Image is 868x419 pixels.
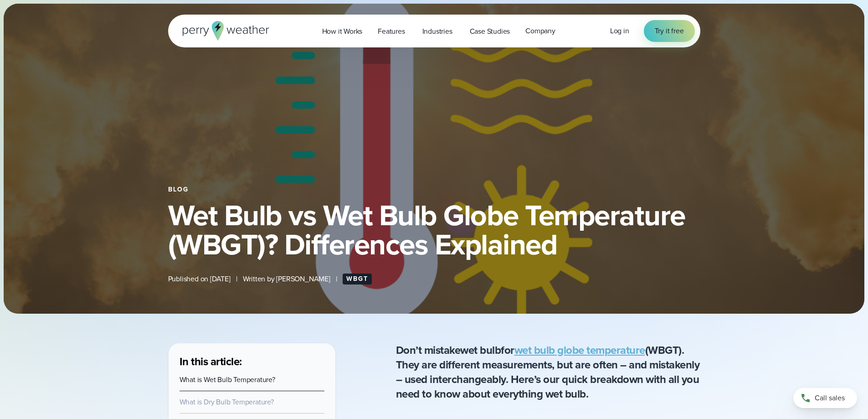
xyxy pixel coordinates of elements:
span: Features [378,26,405,37]
a: Try it free [644,20,695,42]
a: Call sales [793,388,857,408]
span: Written by [PERSON_NAME] [243,274,330,285]
span: Try it free [655,26,684,36]
a: What is Dry Bulb Temperature? [180,397,274,407]
a: wet bulb globe temperature [514,342,645,358]
h1: Wet Bulb vs Wet Bulb Globe Temperature (WBGT)? Differences Explained [168,201,700,259]
a: Log in [610,26,629,36]
span: Industries [422,26,452,37]
a: Case Studies [462,22,518,41]
span: Company [525,26,555,36]
span: Published on [DATE] [168,274,231,285]
span: Case Studies [470,26,510,37]
div: Blog [168,186,700,193]
strong: (WBGT) [514,342,682,358]
p: Don’t mistake for . They are different measurements, but are often – and mistakenly – used interc... [396,343,700,401]
span: Call sales [815,393,845,403]
strong: wet bulb [460,342,501,358]
span: | [336,274,337,285]
a: WBGT [343,274,372,285]
h3: In this article: [180,354,324,369]
a: What is Wet Bulb Temperature? [180,374,275,385]
span: | [236,274,237,285]
span: How it Works [322,26,363,37]
a: How it Works [314,22,370,41]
